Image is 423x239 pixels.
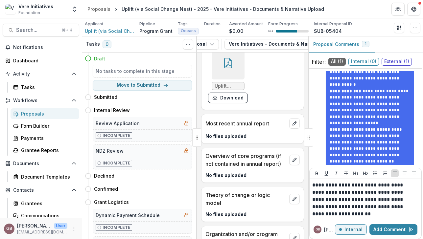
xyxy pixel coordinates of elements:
span: Foundation [18,10,40,16]
p: Duration [204,21,221,27]
a: Form Builder [11,120,79,131]
a: Proposals [11,108,79,119]
p: [EMAIL_ADDRESS][DOMAIN_NAME] [17,229,67,235]
nav: breadcrumb [85,4,327,14]
p: User [54,223,67,229]
button: Open Workflows [3,95,79,106]
h4: Submitted [94,94,117,100]
div: Proposals [87,6,110,12]
p: Filter: [312,58,326,66]
button: Open Contacts [3,185,79,195]
h5: NDZ Review [96,147,124,154]
a: Uplift (via Social Change Nest) [85,28,134,34]
button: Open Documents [3,158,79,169]
div: Grace Brown [6,227,12,231]
button: Notifications [3,42,79,53]
h4: Declined [94,172,114,179]
button: Bold [313,169,321,177]
button: Internal [335,224,367,235]
p: Awarded Amount [229,21,263,27]
button: Toggle View Cancelled Tasks [183,39,193,50]
span: Uplift Operating Budget 2025-26.pdf [215,83,242,89]
p: [PERSON_NAME] [324,226,335,233]
button: Align Center [401,169,409,177]
a: Grantees [11,198,79,209]
a: Grantee Reports [11,145,79,156]
h3: Tasks [86,41,100,47]
h5: Dynamic Payment Schedule [96,212,160,219]
button: Align Right [410,169,418,177]
button: Underline [322,169,330,177]
div: Vere Initiatives [18,3,53,10]
span: Search... [16,27,58,33]
p: SUB-05404 [314,28,342,34]
span: Internal ( 0 ) [348,58,379,66]
button: Vere Initiatives - Documents & Narrative Upload [224,39,361,50]
button: Bullet List [371,169,379,177]
button: edit [289,118,300,129]
h4: Draft [94,55,105,62]
p: Tags [178,21,188,27]
p: Internal Proposal ID [314,21,352,27]
span: Contacts [13,187,69,193]
div: Payments [21,135,74,141]
h5: Review Application [96,120,140,127]
p: 64 % [268,29,273,33]
div: Dashboard [13,57,74,64]
h4: Confirmed [94,185,118,192]
span: All ( 1 ) [328,58,346,66]
h4: Internal Review [94,107,130,114]
p: No files uploaded [205,133,300,140]
div: Tasks [21,84,74,91]
p: Incomplete [103,225,130,230]
button: Proposal Comments [308,36,375,53]
a: Dashboard [3,55,79,66]
p: Program Grant [139,28,173,34]
p: Overview of core programs (if not contained in annual report) [205,152,287,168]
button: Search... [3,24,79,37]
a: Communications [11,210,79,221]
p: Internal [344,227,363,232]
a: Proposals [85,4,113,14]
button: Italicize [332,169,340,177]
button: Add Comment [369,224,417,235]
span: Notifications [13,45,77,50]
img: Vere Initiatives [5,4,16,14]
button: Move to Submitted [93,80,192,91]
button: download-form-response [208,93,248,103]
p: Form Progress [268,21,298,27]
button: edit [289,155,300,165]
p: $0.00 [229,28,244,34]
button: edit [289,194,300,204]
button: Get Help [407,3,420,16]
button: More [70,225,78,233]
div: Uplift Operating Budget 2025-26.pdfdownload-form-response [208,47,248,103]
a: Tasks [11,82,79,93]
p: Most recent annual report [205,119,287,127]
button: Strike [342,169,350,177]
div: Grantee Reports [21,147,74,154]
h5: No tasks to complete in this stage [96,68,189,75]
button: Partners [391,3,405,16]
button: Ordered List [381,169,389,177]
div: ⌘ + K [60,27,74,34]
span: Workflows [13,98,69,103]
a: Payments [11,133,79,143]
button: Open entity switcher [70,3,79,16]
p: [PERSON_NAME] [17,222,51,229]
p: No files uploaded [205,172,300,179]
span: Activity [13,71,69,77]
p: No files uploaded [205,211,300,218]
p: Pipeline [139,21,155,27]
div: Form Builder [21,122,74,129]
button: Align Left [391,169,399,177]
span: External ( 1 ) [382,58,412,66]
div: Uplift (via Social Change Nest) - 2025 - Vere Initiatives - Documents & Narrative Upload [122,6,324,12]
div: Grace Brown [316,228,320,231]
button: Open Activity [3,69,79,79]
button: Heading 2 [362,169,369,177]
h4: Grant Logistics [94,199,129,206]
p: Incomplete [103,133,130,139]
div: Proposals [21,110,74,117]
